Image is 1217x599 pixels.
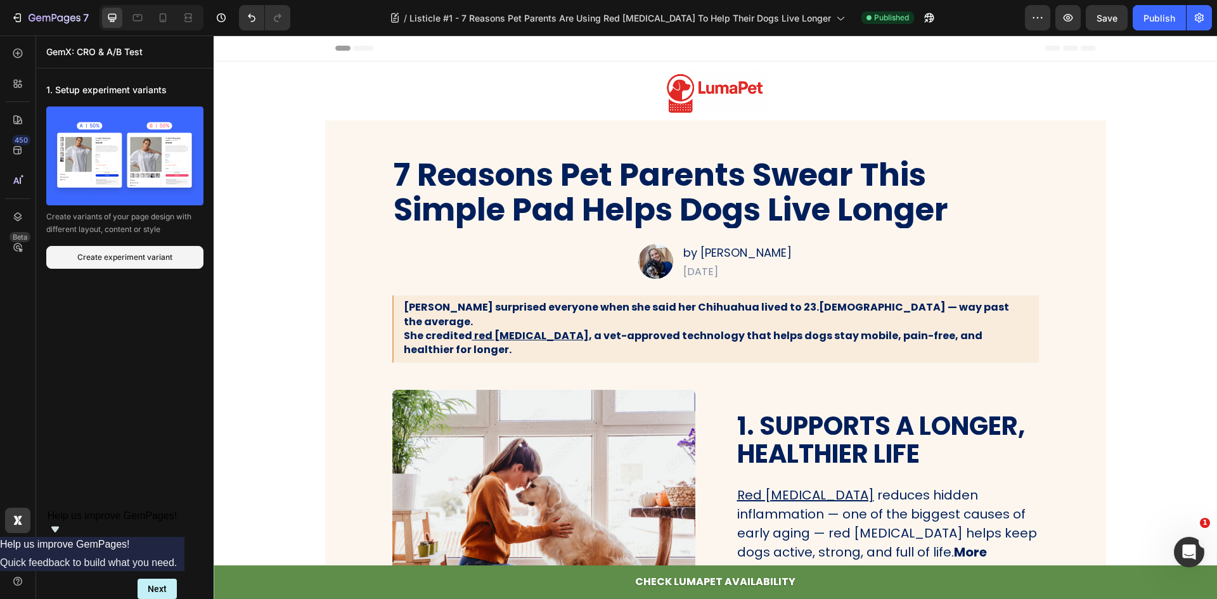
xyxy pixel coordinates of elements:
p: 7 [83,10,89,25]
div: 450 [12,135,30,145]
img: gempages_582691071390122648-aada0078-f3d7-45d0-af56-38e77e8cedd9.png [179,354,482,568]
p: Create variants of your page design with different layout, content or style [46,210,203,236]
button: Show survey - Help us improve GemPages! [48,510,177,537]
button: 7 [5,5,94,30]
div: Publish [1143,11,1175,25]
span: 1 [1200,518,1210,528]
span: Published [874,12,909,23]
div: Beta [10,232,30,242]
span: Save [1097,13,1117,23]
span: / [404,11,407,25]
button: Publish [1133,5,1186,30]
button: Create experiment variant [46,246,203,269]
a: red [MEDICAL_DATA] [259,293,375,307]
img: thumb-overview-838c1426.png [46,106,203,205]
p: GemX: CRO & A/B Test [46,44,143,60]
p: 1. SUPPORTS A LONGER, HEALTHIER LIFE [524,377,824,432]
p: 1. Setup experiment variants [46,79,203,101]
strong: [PERSON_NAME] surprised everyone when she said her Chihuahua lived to 23.[DEMOGRAPHIC_DATA] — way... [190,264,795,293]
u: Red [MEDICAL_DATA] [524,451,660,468]
img: cb85b011-ff65-4053-95af-f24dc6d25103 [425,209,460,243]
p: CHECK LUMAPET AVAILABILITY [422,538,582,556]
iframe: Design area [214,35,1217,599]
iframe: Intercom live chat [1174,537,1204,567]
u: red [MEDICAL_DATA] [261,293,375,307]
a: Red [MEDICAL_DATA] [524,451,664,468]
span: Listicle #1 - 7 Reasons Pet Parents Are Using Red [MEDICAL_DATA] To Help Their Dogs Live Longer [409,11,831,25]
p: 7 Reasons Pet Parents Swear This Simple Pad Helps Dogs Live Longer [180,122,824,191]
p: [DATE] [470,229,578,243]
button: Save [1086,5,1128,30]
strong: More activity = more years by your side [524,508,773,544]
p: reduces hidden inflammation — one of the biggest causes of early aging — red [MEDICAL_DATA] helps... [524,450,824,545]
div: Create experiment variant [77,252,172,263]
p: She credited , a vet-approved technology that helps dogs stay mobile, pain-free, and healthier fo... [190,265,815,322]
div: Undo/Redo [239,5,290,30]
span: Help us improve GemPages! [48,510,177,521]
p: by [PERSON_NAME] [470,209,578,225]
img: gempages_582691071390122648-42159d3f-9d59-4e2a-9c63-57ca2fda7c8b.png [449,34,555,77]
